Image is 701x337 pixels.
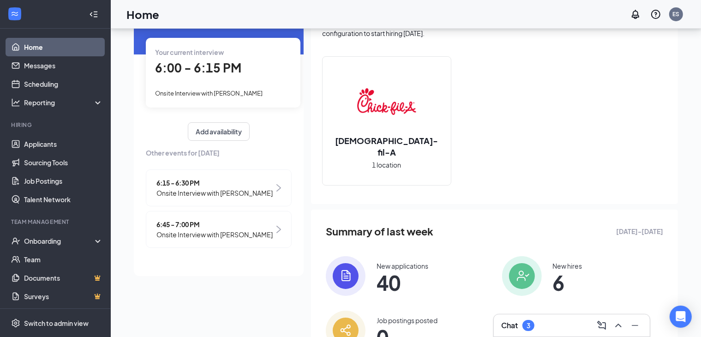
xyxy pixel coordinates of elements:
[673,10,680,18] div: ES
[323,135,451,158] h2: [DEMOGRAPHIC_DATA]-fil-A
[613,320,624,331] svg: ChevronUp
[24,236,95,246] div: Onboarding
[628,318,642,333] button: Minimize
[155,90,263,97] span: Onsite Interview with [PERSON_NAME]
[372,160,401,170] span: 1 location
[377,261,428,271] div: New applications
[596,320,607,331] svg: ComposeMessage
[156,188,273,198] span: Onsite Interview with [PERSON_NAME]
[155,60,241,75] span: 6:00 - 6:15 PM
[11,98,20,107] svg: Analysis
[11,218,101,226] div: Team Management
[11,319,20,328] svg: Settings
[670,306,692,328] div: Open Intercom Messenger
[126,6,159,22] h1: Home
[188,122,250,141] button: Add availability
[24,98,103,107] div: Reporting
[24,287,103,306] a: SurveysCrown
[501,320,518,331] h3: Chat
[630,9,641,20] svg: Notifications
[594,318,609,333] button: ComposeMessage
[24,135,103,153] a: Applicants
[24,319,89,328] div: Switch to admin view
[629,320,641,331] svg: Minimize
[156,219,273,229] span: 6:45 - 7:00 PM
[357,72,416,131] img: Chick-fil-A
[24,172,103,190] a: Job Postings
[11,121,101,129] div: Hiring
[24,75,103,93] a: Scheduling
[24,56,103,75] a: Messages
[146,148,292,158] span: Other events for [DATE]
[10,9,19,18] svg: WorkstreamLogo
[326,223,433,240] span: Summary of last week
[650,9,661,20] svg: QuestionInfo
[156,229,273,240] span: Onsite Interview with [PERSON_NAME]
[89,10,98,19] svg: Collapse
[502,256,542,296] img: icon
[11,236,20,246] svg: UserCheck
[326,256,365,296] img: icon
[527,322,530,330] div: 3
[24,190,103,209] a: Talent Network
[377,316,437,325] div: Job postings posted
[553,274,582,291] span: 6
[24,269,103,287] a: DocumentsCrown
[322,19,667,38] div: Here are the brands under this account. Click into a brand to see your locations, managers, job p...
[616,226,663,236] span: [DATE] - [DATE]
[24,250,103,269] a: Team
[155,48,224,56] span: Your current interview
[24,38,103,56] a: Home
[377,274,428,291] span: 40
[24,153,103,172] a: Sourcing Tools
[156,178,273,188] span: 6:15 - 6:30 PM
[611,318,626,333] button: ChevronUp
[553,261,582,271] div: New hires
